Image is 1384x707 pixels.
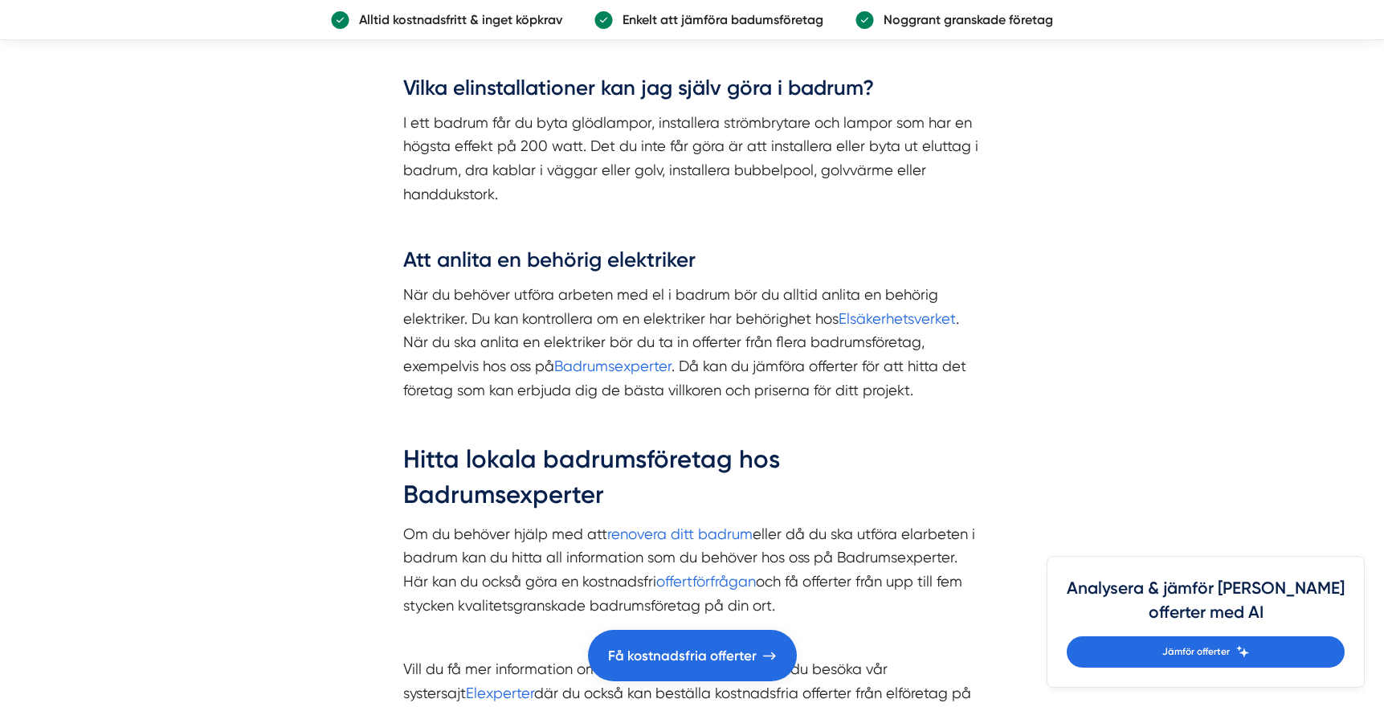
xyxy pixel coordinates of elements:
[403,522,982,618] p: Om du behöver hjälp med att eller då du ska utföra elarbeten i badrum kan du hitta all informatio...
[403,74,982,111] h3: Vilka elinstallationer kan jag själv göra i badrum?
[403,111,982,206] p: I ett badrum får du byta glödlampor, installera strömbrytare och lampor som har en högsta effekt ...
[588,630,797,681] a: Få kostnadsfria offerter
[874,10,1053,30] p: Noggrant granskade företag
[349,10,562,30] p: Alltid kostnadsfritt & inget köpkrav
[656,573,756,590] a: offertförfrågan
[839,310,956,327] a: Elsäkerhetsverket
[554,358,672,374] a: Badrumsexperter
[403,283,982,402] p: När du behöver utföra arbeten med el i badrum bör du alltid anlita en behörig elektriker. Du kan ...
[466,685,534,701] a: Elexperter
[403,442,982,522] h2: Hitta lokala badrumsföretag hos Badrumsexperter
[403,246,982,283] h3: Att anlita en behörig elektriker
[1067,576,1345,636] h4: Analysera & jämför [PERSON_NAME] offerter med AI
[607,525,753,542] a: renovera ditt badrum
[1067,636,1345,668] a: Jämför offerter
[1162,644,1230,660] span: Jämför offerter
[613,10,823,30] p: Enkelt att jämföra badumsföretag
[608,645,757,667] span: Få kostnadsfria offerter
